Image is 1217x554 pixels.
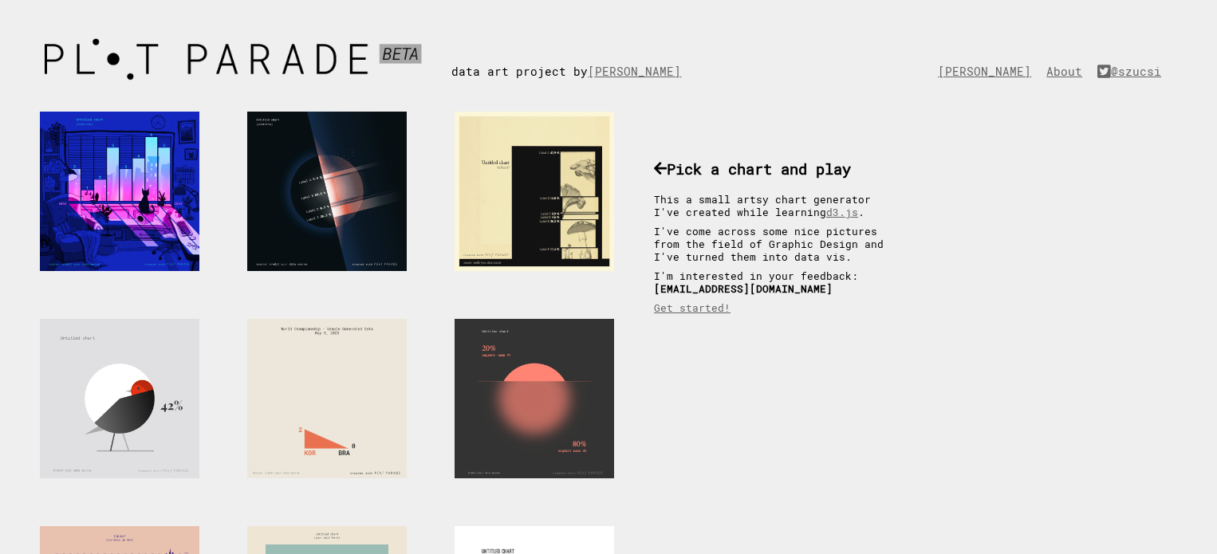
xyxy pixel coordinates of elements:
[654,193,901,218] p: This a small artsy chart generator I've created while learning .
[451,32,705,79] div: data art project by
[654,159,901,179] h3: Pick a chart and play
[938,64,1039,79] a: [PERSON_NAME]
[654,301,731,314] a: Get started!
[826,206,858,218] a: d3.js
[654,282,833,295] b: [EMAIL_ADDRESS][DOMAIN_NAME]
[588,64,689,79] a: [PERSON_NAME]
[654,269,901,295] p: I'm interested in your feedback:
[654,225,901,263] p: I've come across some nice pictures from the field of Graphic Design and I've turned them into da...
[1097,64,1169,79] a: @szucsi
[1046,64,1090,79] a: About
